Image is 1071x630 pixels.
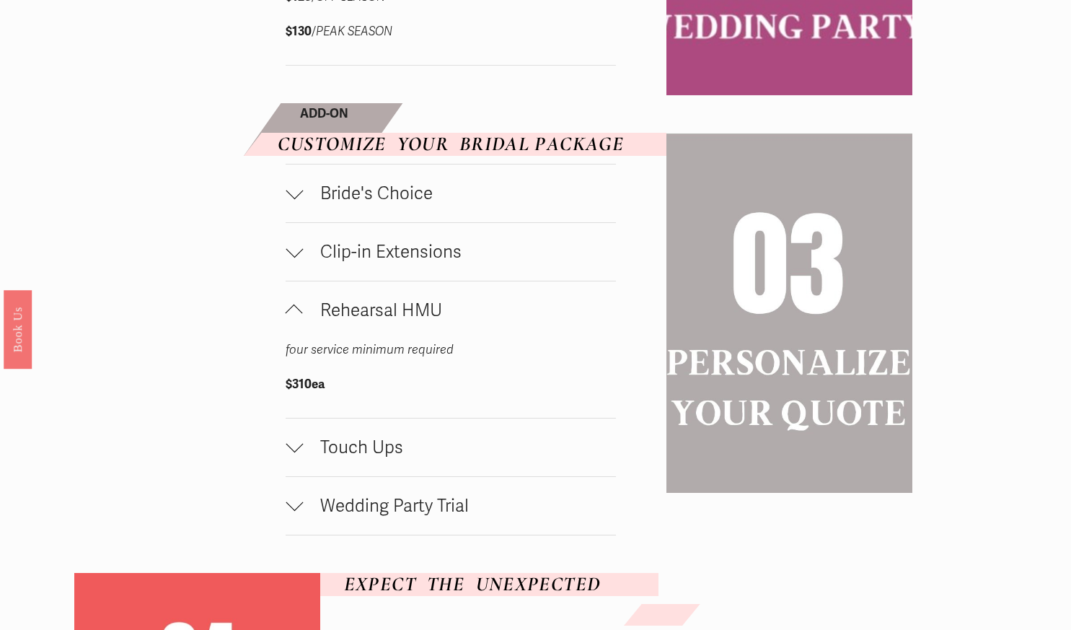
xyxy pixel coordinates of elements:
em: four service minimum required [286,342,454,357]
span: Touch Ups [303,437,616,458]
span: Clip-in Extensions [303,241,616,263]
button: Bride's Choice [286,165,616,222]
em: CUSTOMIZE YOUR BRIDAL PACKAGE [278,132,624,156]
button: Touch Ups [286,419,616,476]
strong: ADD-ON [300,106,348,121]
button: Rehearsal HMU [286,281,616,339]
em: PEAK SEASON [316,24,392,39]
strong: $130 [286,24,312,39]
div: Rehearsal HMU [286,339,616,417]
em: EXPECT THE UNEXPECTED [344,572,601,596]
button: Clip-in Extensions [286,223,616,281]
p: / [286,21,517,43]
span: Bride's Choice [303,183,616,204]
span: Wedding Party Trial [303,495,616,517]
span: Rehearsal HMU [303,299,616,321]
button: Wedding Party Trial [286,477,616,535]
a: Book Us [4,289,32,368]
strong: $310ea [286,377,325,392]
